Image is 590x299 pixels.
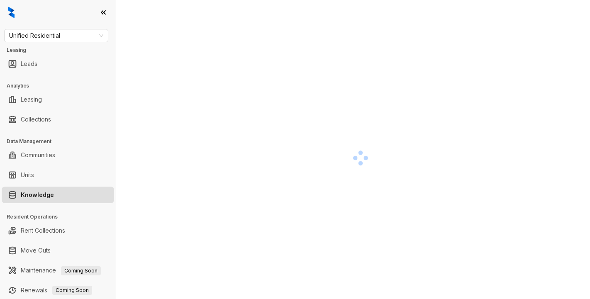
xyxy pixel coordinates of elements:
[7,82,116,90] h3: Analytics
[2,147,114,163] li: Communities
[9,29,103,42] span: Unified Residential
[21,111,51,128] a: Collections
[2,262,114,279] li: Maintenance
[21,56,37,72] a: Leads
[21,242,51,259] a: Move Outs
[7,138,116,145] h3: Data Management
[2,242,114,259] li: Move Outs
[2,282,114,299] li: Renewals
[2,56,114,72] li: Leads
[21,187,54,203] a: Knowledge
[21,91,42,108] a: Leasing
[2,111,114,128] li: Collections
[7,46,116,54] h3: Leasing
[8,7,15,18] img: logo
[2,91,114,108] li: Leasing
[52,286,92,295] span: Coming Soon
[21,222,65,239] a: Rent Collections
[7,213,116,221] h3: Resident Operations
[2,222,114,239] li: Rent Collections
[21,282,92,299] a: RenewalsComing Soon
[61,266,101,275] span: Coming Soon
[21,147,55,163] a: Communities
[2,187,114,203] li: Knowledge
[21,167,34,183] a: Units
[2,167,114,183] li: Units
